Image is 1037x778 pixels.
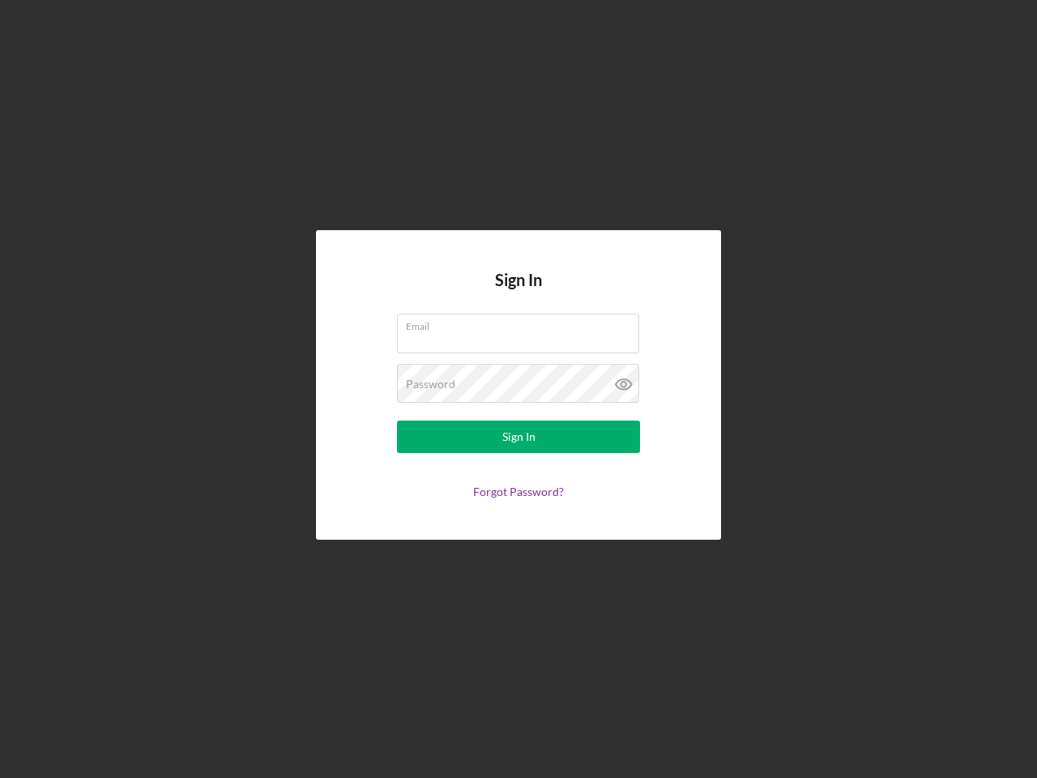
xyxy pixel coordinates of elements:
div: Sign In [502,421,536,453]
a: Forgot Password? [473,485,564,498]
h4: Sign In [495,271,542,314]
label: Password [406,378,455,391]
label: Email [406,314,639,332]
button: Sign In [397,421,640,453]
